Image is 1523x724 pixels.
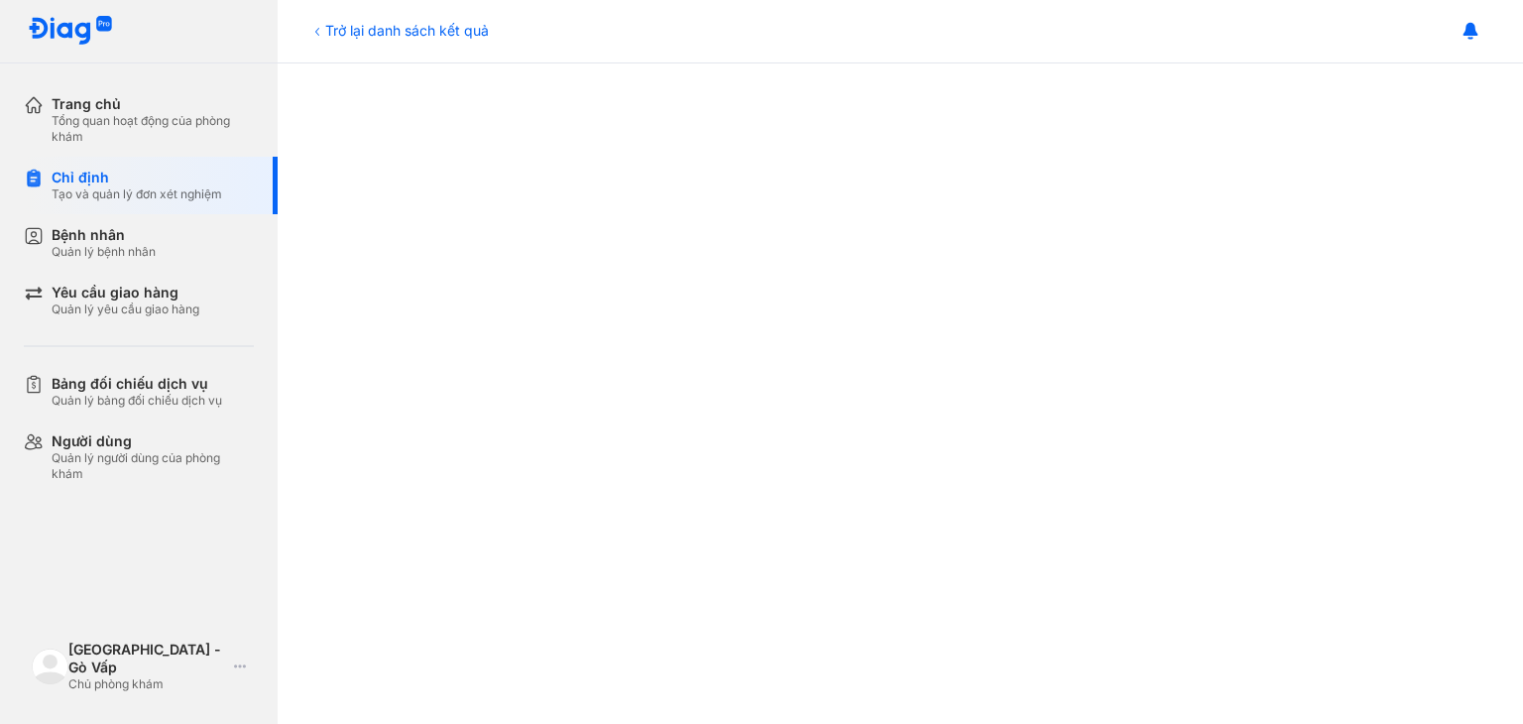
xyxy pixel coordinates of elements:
div: Quản lý bệnh nhân [52,244,156,260]
div: Chủ phòng khám [68,676,226,692]
div: Chỉ định [52,169,222,186]
div: Tạo và quản lý đơn xét nghiệm [52,186,222,202]
img: logo [32,649,68,685]
div: Người dùng [52,432,254,450]
div: Yêu cầu giao hàng [52,284,199,302]
div: Bệnh nhân [52,226,156,244]
div: Trở lại danh sách kết quả [309,20,489,41]
div: Trang chủ [52,95,254,113]
div: [GEOGRAPHIC_DATA] - Gò Vấp [68,641,226,676]
img: logo [28,16,113,47]
div: Tổng quan hoạt động của phòng khám [52,113,254,145]
div: Quản lý người dùng của phòng khám [52,450,254,482]
div: Bảng đối chiếu dịch vụ [52,375,222,393]
div: Quản lý yêu cầu giao hàng [52,302,199,317]
div: Quản lý bảng đối chiếu dịch vụ [52,393,222,409]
